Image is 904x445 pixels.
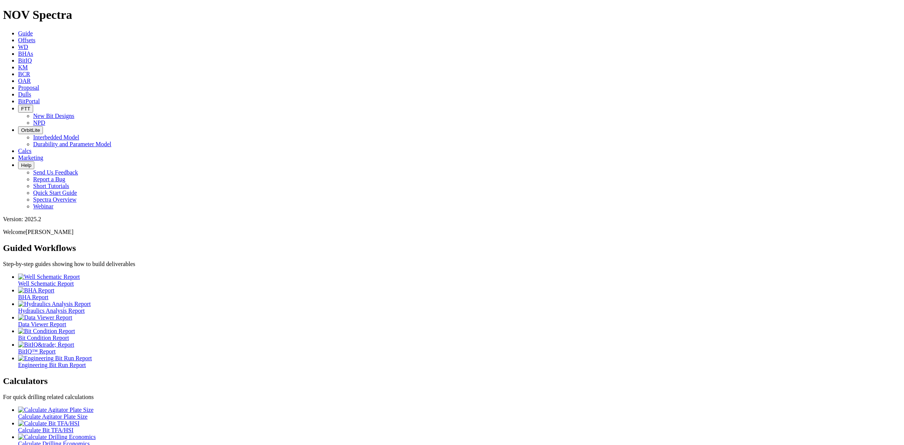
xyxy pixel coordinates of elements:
a: WD [18,44,28,50]
a: Marketing [18,154,43,161]
span: BitIQ™ Report [18,348,56,355]
button: OrbitLite [18,126,43,134]
a: Calcs [18,148,32,154]
a: OAR [18,78,31,84]
a: NPD [33,119,45,126]
a: Guide [18,30,33,37]
img: BHA Report [18,287,54,294]
a: New Bit Designs [33,113,74,119]
a: Dulls [18,91,31,98]
a: Data Viewer Report Data Viewer Report [18,314,901,327]
a: Engineering Bit Run Report Engineering Bit Run Report [18,355,901,368]
a: Webinar [33,203,53,210]
a: Bit Condition Report Bit Condition Report [18,328,901,341]
img: Hydraulics Analysis Report [18,301,91,307]
a: Short Tutorials [33,183,69,189]
span: Well Schematic Report [18,280,74,287]
a: BitPortal [18,98,40,104]
a: Offsets [18,37,35,43]
button: Help [18,161,34,169]
a: Durability and Parameter Model [33,141,111,147]
a: Calculate Agitator Plate Size Calculate Agitator Plate Size [18,407,901,420]
a: Spectra Overview [33,196,76,203]
img: Data Viewer Report [18,314,72,321]
span: [PERSON_NAME] [26,229,73,235]
span: BHA Report [18,294,48,300]
img: Calculate Agitator Plate Size [18,407,93,413]
img: Bit Condition Report [18,328,75,335]
span: Bit Condition Report [18,335,69,341]
a: Report a Bug [33,176,65,182]
a: BHA Report BHA Report [18,287,901,300]
h2: Guided Workflows [3,243,901,253]
img: BitIQ&trade; Report [18,341,74,348]
a: Quick Start Guide [33,190,77,196]
span: Help [21,162,31,168]
p: For quick drilling related calculations [3,394,901,401]
img: Calculate Bit TFA/HSI [18,420,79,427]
img: Engineering Bit Run Report [18,355,92,362]
a: Well Schematic Report Well Schematic Report [18,274,901,287]
span: Data Viewer Report [18,321,66,327]
a: Proposal [18,84,39,91]
span: Hydraulics Analysis Report [18,307,85,314]
h1: NOV Spectra [3,8,901,22]
h2: Calculators [3,376,901,386]
a: BitIQ&trade; Report BitIQ™ Report [18,341,901,355]
img: Well Schematic Report [18,274,80,280]
a: Send Us Feedback [33,169,78,176]
img: Calculate Drilling Economics [18,434,96,440]
a: BCR [18,71,30,77]
a: Calculate Bit TFA/HSI Calculate Bit TFA/HSI [18,420,901,433]
span: OrbitLite [21,127,40,133]
a: KM [18,64,28,70]
a: Hydraulics Analysis Report Hydraulics Analysis Report [18,301,901,314]
a: BitIQ [18,57,32,64]
p: Welcome [3,229,901,235]
span: Engineering Bit Run Report [18,362,86,368]
p: Step-by-step guides showing how to build deliverables [3,261,901,268]
div: Version: 2025.2 [3,216,901,223]
span: FTT [21,106,30,112]
button: FTT [18,105,33,113]
a: Interbedded Model [33,134,79,141]
a: BHAs [18,50,33,57]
